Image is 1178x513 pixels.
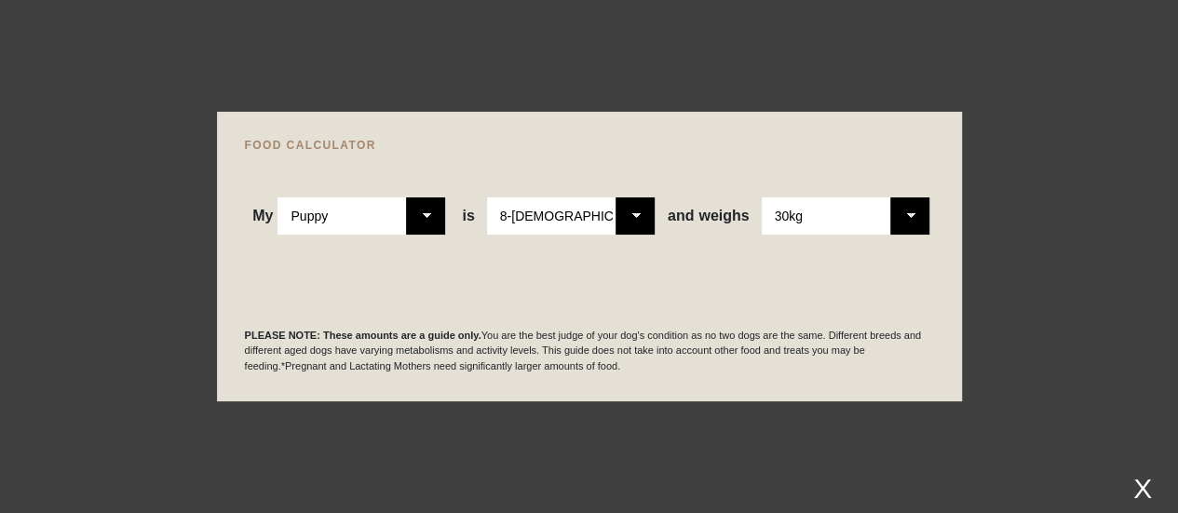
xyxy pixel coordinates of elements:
[462,208,474,224] span: is
[252,208,273,224] span: My
[1126,473,1159,504] div: X
[245,330,481,341] b: PLEASE NOTE: These amounts are a guide only.
[668,208,750,224] span: weighs
[245,140,934,151] h4: FOOD CALCULATOR
[668,208,698,224] span: and
[245,328,934,374] p: You are the best judge of your dog's condition as no two dogs are the same. Different breeds and ...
